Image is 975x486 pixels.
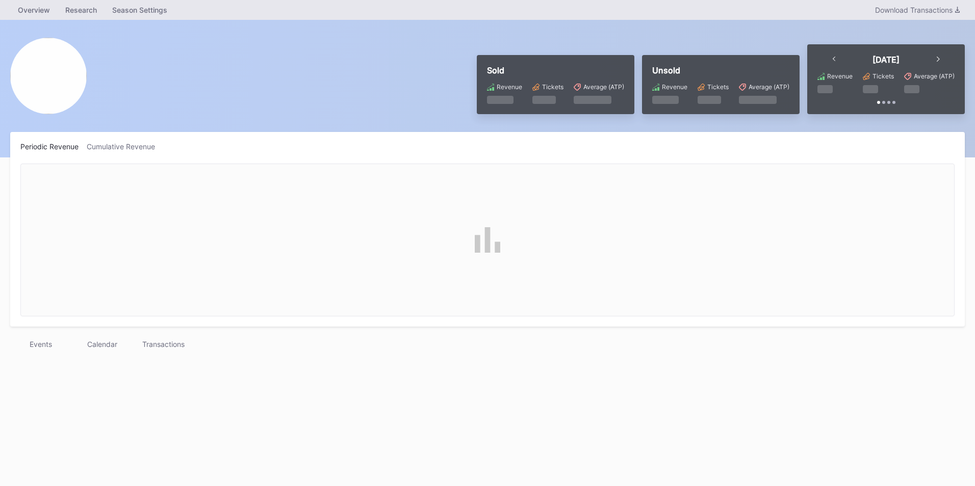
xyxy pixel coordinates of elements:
[870,3,965,17] button: Download Transactions
[827,72,853,80] div: Revenue
[914,72,955,80] div: Average (ATP)
[487,65,624,75] div: Sold
[652,65,789,75] div: Unsold
[71,337,133,352] div: Calendar
[875,6,960,14] div: Download Transactions
[10,3,58,17] a: Overview
[873,55,900,65] div: [DATE]
[662,83,687,91] div: Revenue
[87,142,163,151] div: Cumulative Revenue
[707,83,729,91] div: Tickets
[133,337,194,352] div: Transactions
[749,83,789,91] div: Average (ATP)
[10,337,71,352] div: Events
[20,142,87,151] div: Periodic Revenue
[583,83,624,91] div: Average (ATP)
[58,3,105,17] a: Research
[873,72,894,80] div: Tickets
[105,3,175,17] a: Season Settings
[497,83,522,91] div: Revenue
[542,83,563,91] div: Tickets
